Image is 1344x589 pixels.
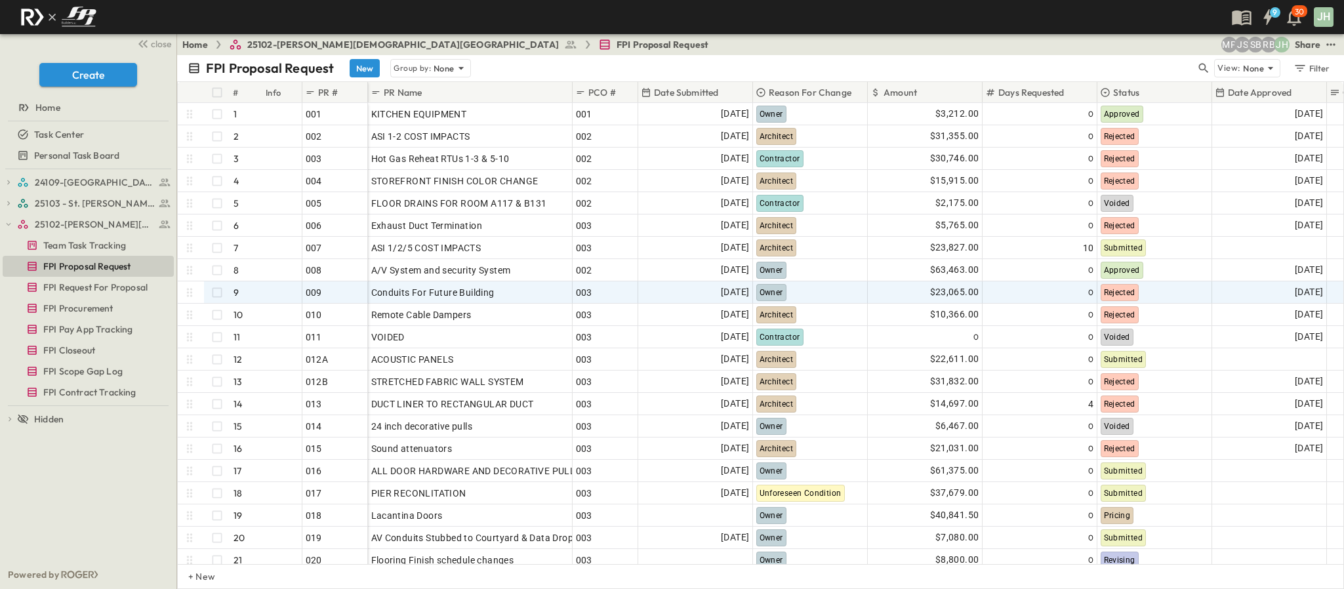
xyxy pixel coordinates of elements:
[721,530,749,545] span: [DATE]
[34,413,64,426] span: Hidden
[17,194,171,213] a: 25103 - St. [PERSON_NAME] Phase 2
[935,106,979,121] span: $3,212.00
[234,531,245,544] p: 20
[760,176,794,186] span: Architect
[760,511,783,520] span: Owner
[234,509,242,522] p: 19
[371,487,466,500] span: PIER RECONLITATION
[576,130,592,143] span: 002
[1104,511,1131,520] span: Pricing
[306,554,322,567] span: 020
[384,86,422,99] p: PR Name
[721,285,749,300] span: [DATE]
[760,110,783,119] span: Owner
[34,128,84,141] span: Task Center
[263,82,302,103] div: Info
[935,218,979,233] span: $5,765.00
[1217,61,1240,75] p: View:
[43,344,95,357] span: FPI Closeout
[986,150,1094,168] div: 0
[306,487,322,500] span: 017
[350,59,380,77] button: New
[1295,374,1323,389] span: [DATE]
[576,264,592,277] span: 002
[986,328,1094,346] div: 0
[3,214,174,235] div: 25102-Christ The Redeemer Anglican Churchtest
[371,174,539,188] span: STOREFRONT FINISH COLOR CHANGE
[3,98,171,117] a: Home
[43,365,123,378] span: FPI Scope Gap Log
[3,235,174,256] div: Team Task Trackingtest
[576,308,592,321] span: 003
[234,442,242,455] p: 16
[34,149,119,162] span: Personal Task Board
[306,509,322,522] span: 018
[371,531,579,544] span: AV Conduits Stubbed to Courtyard & Data Drops
[760,310,794,319] span: Architect
[1314,7,1334,27] div: JH
[17,173,171,192] a: 24109-St. Teresa of Calcutta Parish Hall
[3,277,174,298] div: FPI Request For Proposaltest
[234,487,242,500] p: 18
[234,197,239,210] p: 5
[1104,243,1143,253] span: Submitted
[576,531,592,544] span: 003
[1104,533,1143,542] span: Submitted
[3,256,174,277] div: FPI Proposal Requesttest
[1313,6,1335,28] button: JH
[132,34,174,52] button: close
[721,218,749,233] span: [DATE]
[930,262,979,277] span: $63,463.00
[371,264,511,277] span: A/V System and security System
[1104,132,1135,141] span: Rejected
[721,173,749,188] span: [DATE]
[721,441,749,456] span: [DATE]
[3,299,171,317] a: FPI Procurement
[371,397,534,411] span: DUCT LINER TO RECTANGULAR DUCT
[576,197,592,210] span: 002
[760,377,794,386] span: Architect
[306,464,322,477] span: 016
[930,396,979,411] span: $14,697.00
[151,37,171,51] span: close
[371,219,483,232] span: Exhaust Duct Termination
[760,132,794,141] span: Architect
[576,509,592,522] span: 003
[986,439,1094,458] div: 0
[930,352,979,367] span: $22,611.00
[3,362,171,380] a: FPI Scope Gap Log
[760,266,783,275] span: Owner
[306,264,322,277] span: 008
[1273,7,1277,18] h6: 9
[1295,441,1323,456] span: [DATE]
[1295,106,1323,121] span: [DATE]
[3,193,174,214] div: 25103 - St. [PERSON_NAME] Phase 2test
[234,308,243,321] p: 10
[576,331,592,344] span: 003
[371,286,495,299] span: Conduits For Future Building
[17,215,171,234] a: 25102-Christ The Redeemer Anglican Church
[760,243,794,253] span: Architect
[576,375,592,388] span: 003
[306,241,322,254] span: 007
[3,340,174,361] div: FPI Closeouttest
[986,194,1094,213] div: 0
[306,442,322,455] span: 015
[721,106,749,121] span: [DATE]
[721,129,749,144] span: [DATE]
[588,86,616,99] p: PCO #
[306,174,322,188] span: 004
[930,240,979,255] span: $23,827.00
[43,386,136,399] span: FPI Contract Tracking
[760,333,800,342] span: Contractor
[371,152,510,165] span: Hot Gas Reheat RTUs 1-3 & 5-10
[3,361,174,382] div: FPI Scope Gap Logtest
[1104,355,1143,364] span: Submitted
[234,420,242,433] p: 15
[182,38,716,51] nav: breadcrumbs
[760,221,794,230] span: Architect
[576,464,592,477] span: 003
[576,442,592,455] span: 003
[1104,176,1135,186] span: Rejected
[3,278,171,296] a: FPI Request For Proposal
